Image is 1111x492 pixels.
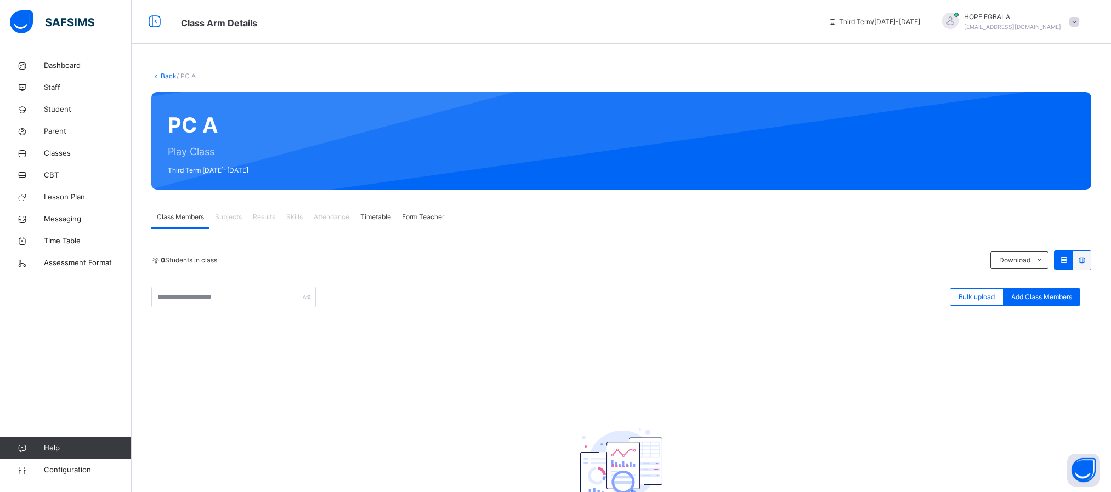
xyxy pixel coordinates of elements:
[10,10,94,33] img: safsims
[44,192,132,203] span: Lesson Plan
[931,12,1085,32] div: HOPEEGBALA
[44,82,132,93] span: Staff
[828,17,920,27] span: session/term information
[44,126,132,137] span: Parent
[44,443,131,454] span: Help
[44,214,132,225] span: Messaging
[44,465,131,476] span: Configuration
[215,212,242,222] span: Subjects
[181,18,257,28] span: Class Arm Details
[44,258,132,268] span: Assessment Format
[1011,292,1072,302] span: Add Class Members
[44,104,132,115] span: Student
[44,170,132,181] span: CBT
[157,212,204,222] span: Class Members
[999,255,1030,265] span: Download
[1067,454,1100,487] button: Open asap
[253,212,275,222] span: Results
[44,60,132,71] span: Dashboard
[959,292,995,302] span: Bulk upload
[161,255,217,265] span: Students in class
[964,12,1061,22] span: HOPE EGBALA
[964,24,1061,30] span: [EMAIL_ADDRESS][DOMAIN_NAME]
[360,212,391,222] span: Timetable
[44,148,132,159] span: Classes
[177,72,196,80] span: / PC A
[314,212,349,222] span: Attendance
[402,212,444,222] span: Form Teacher
[286,212,303,222] span: Skills
[161,72,177,80] a: Back
[161,256,165,264] b: 0
[44,236,132,247] span: Time Table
